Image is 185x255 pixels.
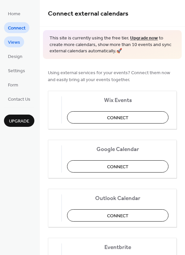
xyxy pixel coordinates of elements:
span: Outlook Calendar [67,195,168,202]
span: Upgrade [9,118,29,125]
span: Design [8,53,22,60]
span: Eventbrite [67,244,168,251]
span: Connect [107,212,129,219]
a: Form [4,79,22,90]
button: Connect [67,209,168,222]
button: Upgrade [4,115,34,127]
a: Views [4,36,24,47]
a: Home [4,8,24,19]
span: Connect external calendars [48,7,129,20]
span: Connect [107,114,129,121]
a: Contact Us [4,93,34,104]
span: Google Calendar [67,146,168,153]
span: Form [8,82,18,89]
span: Settings [8,68,25,75]
span: Connect [8,25,25,32]
span: Contact Us [8,96,30,103]
span: Connect [107,163,129,170]
button: Connect [67,160,168,173]
a: Settings [4,65,29,76]
span: Views [8,39,20,46]
span: This site is currently using the free tier. to create more calendars, show more than 10 events an... [50,35,175,55]
a: Upgrade now [130,34,158,43]
span: Using external services for your events? Connect them now and easily bring all your events together. [48,69,177,83]
span: Wix Events [67,97,168,104]
button: Connect [67,111,168,124]
span: Home [8,11,20,18]
a: Design [4,51,26,62]
a: Connect [4,22,29,33]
